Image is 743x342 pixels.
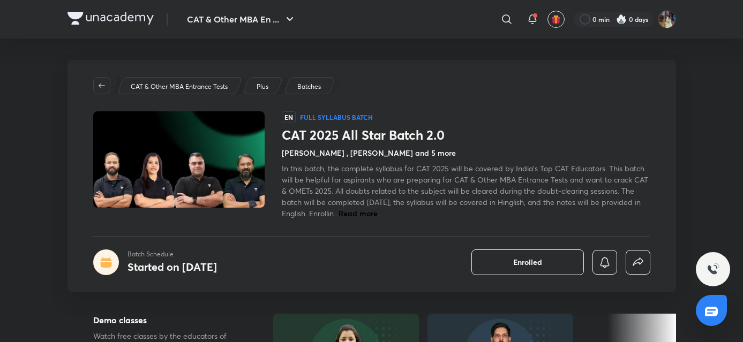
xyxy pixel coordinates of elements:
[300,113,373,121] p: Full Syllabus Batch
[127,249,217,259] p: Batch Schedule
[67,12,154,27] a: Company Logo
[93,314,239,326] h5: Demo classes
[658,10,676,28] img: kanak goel
[254,82,270,92] a: Plus
[471,249,584,275] button: Enrolled
[297,82,321,92] p: Batches
[513,257,542,268] span: Enrolled
[547,11,565,28] button: avatar
[339,208,378,218] span: Read more
[282,127,650,143] h1: CAT 2025 All Star Batch 2.0
[257,82,268,92] p: Plus
[282,147,456,158] h4: [PERSON_NAME] , [PERSON_NAME] and 5 more
[295,82,322,92] a: Batches
[551,14,561,24] img: avatar
[282,163,648,218] span: In this batch, the complete syllabus for CAT 2025 will be covered by India's Top CAT Educators. T...
[127,260,217,274] h4: Started on [DATE]
[91,110,266,209] img: Thumbnail
[67,12,154,25] img: Company Logo
[616,14,627,25] img: streak
[282,111,296,123] span: EN
[181,9,303,30] button: CAT & Other MBA En ...
[707,263,719,276] img: ttu
[129,82,229,92] a: CAT & Other MBA Entrance Tests
[131,82,228,92] p: CAT & Other MBA Entrance Tests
